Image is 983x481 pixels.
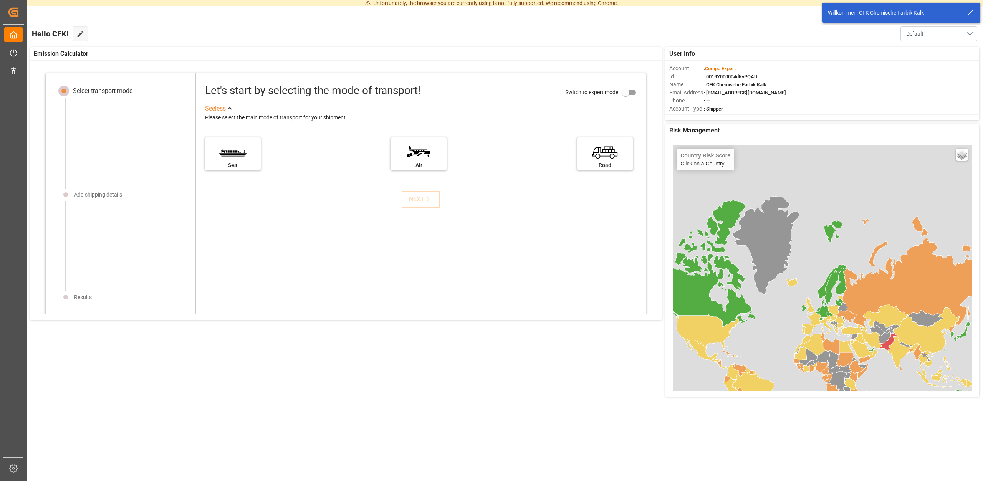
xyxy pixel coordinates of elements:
[669,126,720,135] span: Risk Management
[395,161,443,169] div: Air
[34,49,88,58] span: Emission Calculator
[669,49,695,58] span: User Info
[680,152,730,167] div: Click on a Country
[669,97,704,105] span: Phone
[704,66,736,71] span: :
[704,98,710,104] span: : —
[704,82,766,88] span: : CFK Chemische Farbik Kalk
[828,9,960,17] div: Willkommen, CFK Chemische Farbik Kalk
[581,161,629,169] div: Road
[956,149,968,161] a: Layers
[669,64,704,73] span: Account
[704,90,786,96] span: : [EMAIL_ADDRESS][DOMAIN_NAME]
[74,293,92,301] div: Results
[205,113,640,122] div: Please select the main mode of transport for your shipment.
[705,66,736,71] span: Compo Expert
[900,26,977,41] button: open menu
[704,106,723,112] span: : Shipper
[669,89,704,97] span: Email Address
[680,152,730,159] h4: Country Risk Score
[565,89,618,95] span: Switch to expert mode
[74,191,122,199] div: Add shipping details
[669,73,704,81] span: Id
[32,26,69,41] span: Hello CFK!
[402,191,440,208] button: NEXT
[906,30,923,38] span: Default
[73,86,132,96] div: Select transport mode
[205,104,226,113] div: See less
[205,83,420,99] div: Let's start by selecting the mode of transport!
[669,81,704,89] span: Name
[669,105,704,113] span: Account Type
[409,195,432,204] div: NEXT
[704,74,758,79] span: : 0019Y000004dKyPQAU
[209,161,257,169] div: Sea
